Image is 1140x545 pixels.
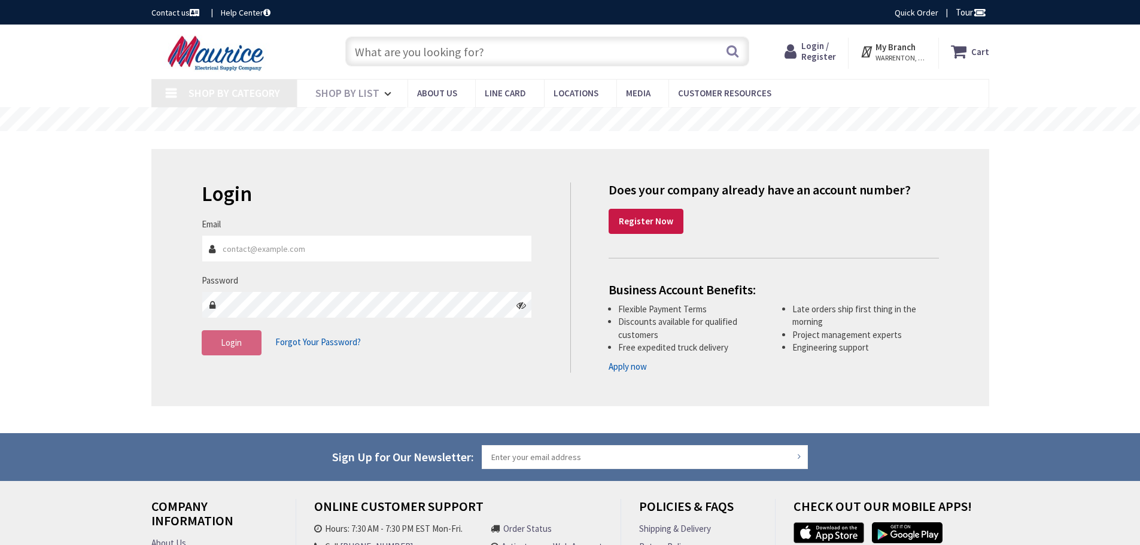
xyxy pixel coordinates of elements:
[609,209,683,234] a: Register Now
[875,41,916,53] strong: My Branch
[202,235,533,262] input: Email
[314,499,603,522] h4: Online Customer Support
[151,35,284,72] img: Maurice Electrical Supply Company
[951,41,989,62] a: Cart
[792,341,939,354] li: Engineering support
[345,36,749,66] input: What are you looking for?
[202,330,262,355] button: Login
[485,87,526,99] span: Line Card
[275,331,361,354] a: Forgot Your Password?
[516,300,526,310] i: Click here to show/hide password
[639,522,711,535] a: Shipping & Delivery
[315,86,379,100] span: Shop By List
[609,182,939,197] h4: Does your company already have an account number?
[860,41,926,62] div: My Branch WARRENTON, [GEOGRAPHIC_DATA]
[503,522,552,535] a: Order Status
[618,303,765,315] li: Flexible Payment Terms
[554,87,598,99] span: Locations
[792,303,939,328] li: Late orders ship first thing in the morning
[275,336,361,348] span: Forgot Your Password?
[221,7,270,19] a: Help Center
[202,274,238,287] label: Password
[618,341,765,354] li: Free expedited truck delivery
[801,40,836,62] span: Login / Register
[785,41,836,62] a: Login / Register
[971,41,989,62] strong: Cart
[609,360,647,373] a: Apply now
[619,215,673,227] strong: Register Now
[189,86,280,100] span: Shop By Category
[221,337,242,348] span: Login
[482,445,808,469] input: Enter your email address
[678,87,771,99] span: Customer Resources
[314,522,480,535] li: Hours: 7:30 AM - 7:30 PM EST Mon-Fri.
[794,499,998,522] h4: Check out Our Mobile Apps!
[792,328,939,341] li: Project management experts
[332,449,474,464] span: Sign Up for Our Newsletter:
[618,315,765,341] li: Discounts available for qualified customers
[417,87,457,99] span: About us
[875,53,926,63] span: WARRENTON, [GEOGRAPHIC_DATA]
[461,113,680,126] rs-layer: Free Same Day Pickup at 15 Locations
[639,499,756,522] h4: Policies & FAQs
[151,7,202,19] a: Contact us
[626,87,650,99] span: Media
[895,7,938,19] a: Quick Order
[151,499,278,537] h4: Company Information
[202,218,221,230] label: Email
[609,282,939,297] h4: Business Account Benefits:
[202,182,533,206] h2: Login
[956,7,986,18] span: Tour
